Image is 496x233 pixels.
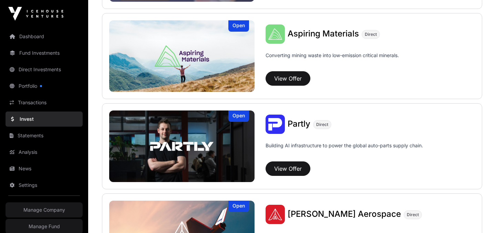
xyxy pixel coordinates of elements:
div: Open [228,20,249,32]
a: Invest [6,112,83,127]
span: Direct [365,32,377,37]
a: Fund Investments [6,45,83,61]
a: Portfolio [6,78,83,94]
a: Manage Company [6,202,83,218]
a: Aspiring MaterialsOpen [109,20,255,92]
a: Aspiring Materials [288,30,359,39]
span: Direct [407,212,419,218]
img: Icehouse Ventures Logo [8,7,63,21]
span: [PERSON_NAME] Aerospace [288,209,401,219]
button: View Offer [266,71,310,86]
span: Direct [316,122,328,127]
a: Analysis [6,145,83,160]
img: Aspiring Materials [266,24,285,44]
span: Partly [288,119,310,129]
p: Building AI infrastructure to power the global auto-parts supply chain. [266,142,423,159]
a: Statements [6,128,83,143]
p: Converting mining waste into low-emission critical minerals. [266,52,399,68]
button: View Offer [266,161,310,176]
a: PartlyOpen [109,110,255,182]
span: Aspiring Materials [288,29,359,39]
img: Partly [266,115,285,134]
a: Transactions [6,95,83,110]
a: [PERSON_NAME] Aerospace [288,210,401,219]
a: News [6,161,83,176]
a: Dashboard [6,29,83,44]
iframe: Chat Widget [462,200,496,233]
img: Aspiring Materials [109,20,255,92]
a: Partly [288,120,310,129]
div: Open [228,201,249,212]
img: Partly [109,110,255,182]
img: Dawn Aerospace [266,205,285,224]
div: Open [228,110,249,122]
a: Settings [6,178,83,193]
a: Direct Investments [6,62,83,77]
